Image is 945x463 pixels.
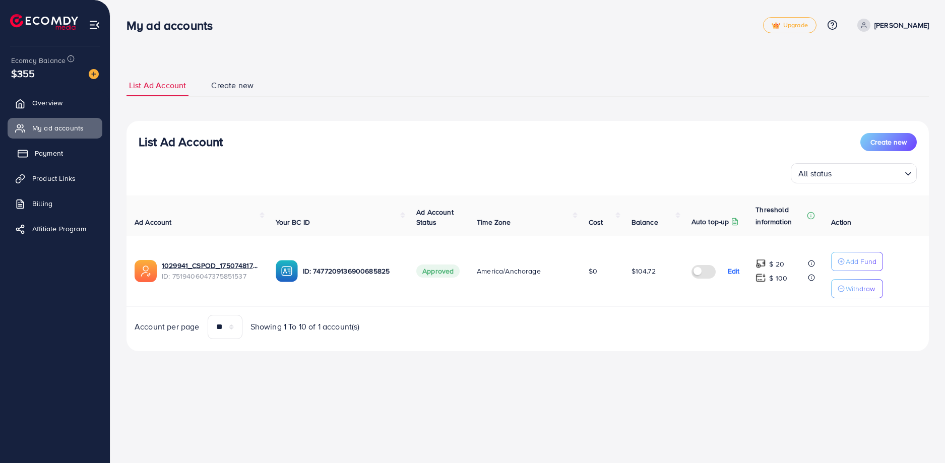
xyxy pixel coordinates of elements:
a: Product Links [8,168,102,188]
img: tick [772,22,780,29]
span: Ecomdy Balance [11,55,66,65]
span: All status [796,166,834,181]
span: Affiliate Program [32,224,86,234]
span: Approved [416,264,460,278]
span: Account per page [135,321,200,333]
p: $ 100 [769,272,787,284]
span: Create new [211,80,254,91]
span: Upgrade [772,22,808,29]
img: ic-ads-acc.e4c84228.svg [135,260,157,282]
span: Cost [589,217,603,227]
p: Threshold information [755,204,805,228]
p: [PERSON_NAME] [874,19,929,31]
span: Ad Account [135,217,172,227]
a: Overview [8,93,102,113]
a: [PERSON_NAME] [853,19,929,32]
p: $ 20 [769,258,784,270]
span: America/Anchorage [477,266,541,276]
img: top-up amount [755,258,766,269]
img: top-up amount [755,273,766,283]
span: Billing [32,199,52,209]
img: ic-ba-acc.ded83a64.svg [276,260,298,282]
a: Payment [8,143,102,163]
a: Billing [8,193,102,214]
span: $104.72 [632,266,656,276]
a: Affiliate Program [8,219,102,239]
span: Time Zone [477,217,511,227]
span: List Ad Account [129,80,186,91]
span: Showing 1 To 10 of 1 account(s) [250,321,360,333]
img: logo [10,14,78,30]
button: Create new [860,133,917,151]
iframe: Chat [902,418,937,455]
span: Your BC ID [276,217,310,227]
img: image [89,69,99,79]
a: My ad accounts [8,118,102,138]
p: Add Fund [846,255,876,268]
input: Search for option [835,164,901,181]
span: ID: 7519406047375851537 [162,271,260,281]
span: Product Links [32,173,76,183]
div: <span class='underline'>1029941_CSPOD_1750748173220</span></br>7519406047375851537 [162,260,260,281]
button: Add Fund [831,252,883,271]
h3: List Ad Account [139,135,223,149]
div: Search for option [791,163,917,183]
h3: My ad accounts [127,18,221,33]
a: tickUpgrade [763,17,816,33]
span: Ad Account Status [416,207,454,227]
span: Action [831,217,851,227]
span: $355 [11,66,35,81]
span: My ad accounts [32,123,84,133]
span: Create new [870,137,907,147]
span: Overview [32,98,62,108]
img: menu [89,19,100,31]
p: ID: 7477209136900685825 [303,265,401,277]
a: 1029941_CSPOD_1750748173220 [162,260,260,271]
p: Edit [728,265,740,277]
span: $0 [589,266,597,276]
span: Payment [35,148,63,158]
button: Withdraw [831,279,883,298]
p: Auto top-up [691,216,729,228]
p: Withdraw [846,283,875,295]
span: Balance [632,217,658,227]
